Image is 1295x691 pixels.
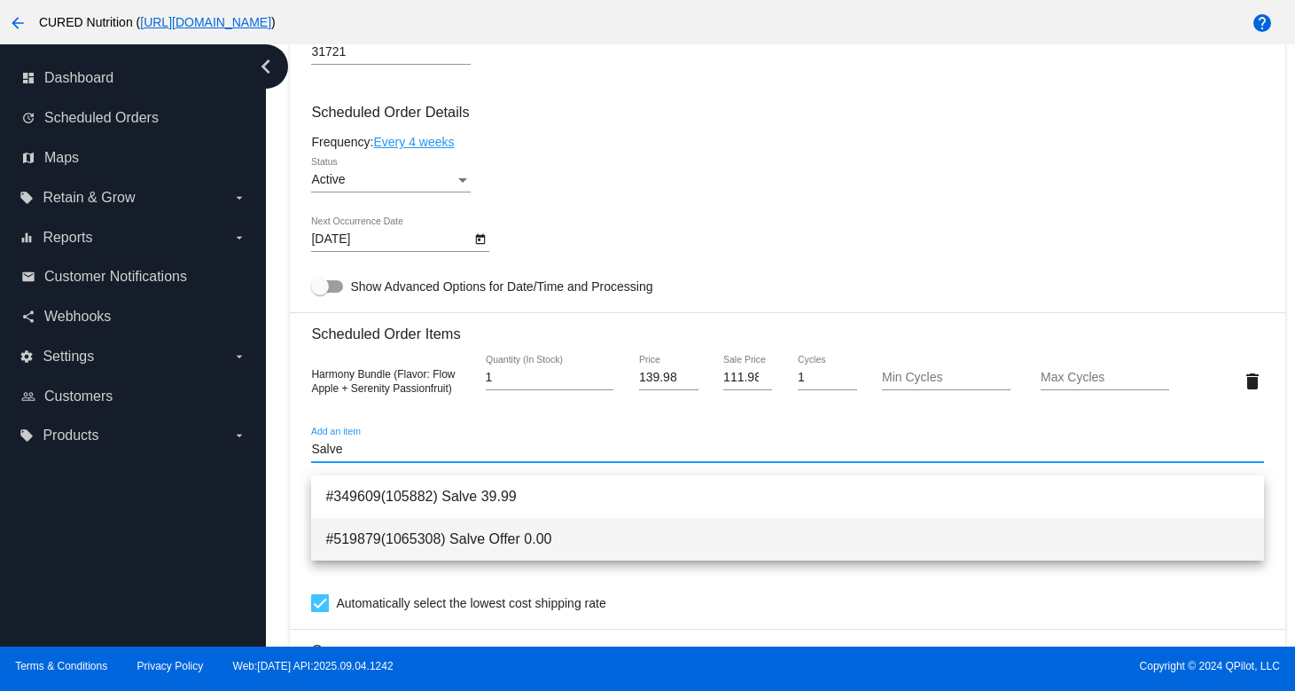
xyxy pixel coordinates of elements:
[140,15,271,29] a: [URL][DOMAIN_NAME]
[21,310,35,324] i: share
[232,231,246,245] i: arrow_drop_down
[21,382,246,411] a: people_outline Customers
[21,64,246,92] a: dashboard Dashboard
[882,371,1010,385] input: Min Cycles
[723,371,772,385] input: Sale Price
[21,389,35,404] i: people_outline
[20,349,34,364] i: settings
[44,70,113,86] span: Dashboard
[39,15,276,29] span: CURED Nutrition ( )
[7,12,28,34] mat-icon: arrow_back
[639,371,698,385] input: Price
[44,309,111,325] span: Webhooks
[21,302,246,331] a: share Webhooks
[44,269,187,285] span: Customer Notifications
[43,349,94,365] span: Settings
[43,230,92,246] span: Reports
[44,150,79,166] span: Maps
[20,191,34,205] i: local_offer
[232,349,246,364] i: arrow_drop_down
[336,593,605,614] span: Automatically select the lowest cost shipping rate
[311,45,471,59] input: Shipping Postcode
[311,312,1263,342] h3: Scheduled Order Items
[1242,371,1263,392] mat-icon: delete
[311,172,345,186] span: Active
[233,660,394,672] a: Web:[DATE] API:2025.09.04.1242
[21,151,35,165] i: map
[21,71,35,85] i: dashboard
[350,278,652,295] span: Show Advanced Options for Date/Time and Processing
[1252,12,1273,34] mat-icon: help
[44,110,159,126] span: Scheduled Orders
[663,660,1280,672] span: Copyright © 2024 QPilot, LLC
[232,191,246,205] i: arrow_drop_down
[20,231,34,245] i: equalizer
[21,111,35,125] i: update
[311,443,1263,457] input: Add an item
[311,232,471,247] input: Next Occurrence Date
[311,104,1263,121] h3: Scheduled Order Details
[311,135,1263,149] div: Frequency:
[21,104,246,132] a: update Scheduled Orders
[232,428,246,443] i: arrow_drop_down
[325,475,1249,518] span: #349609(105882) Salve 39.99
[43,190,135,206] span: Retain & Grow
[21,144,246,172] a: map Maps
[252,52,280,81] i: chevron_left
[311,368,455,395] span: Harmony Bundle (Flavor: Flow Apple + Serenity Passionfruit)
[798,371,857,385] input: Cycles
[471,229,489,247] button: Open calendar
[311,629,1263,659] h3: Coupons
[15,660,107,672] a: Terms & Conditions
[311,173,471,187] mat-select: Status
[486,371,614,385] input: Quantity (In Stock)
[20,428,34,443] i: local_offer
[1041,371,1169,385] input: Max Cycles
[137,660,204,672] a: Privacy Policy
[325,518,1249,561] span: #519879(1065308) Salve Offer 0.00
[373,135,454,149] a: Every 4 weeks
[44,389,113,404] span: Customers
[21,270,35,284] i: email
[43,428,98,444] span: Products
[21,263,246,291] a: email Customer Notifications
